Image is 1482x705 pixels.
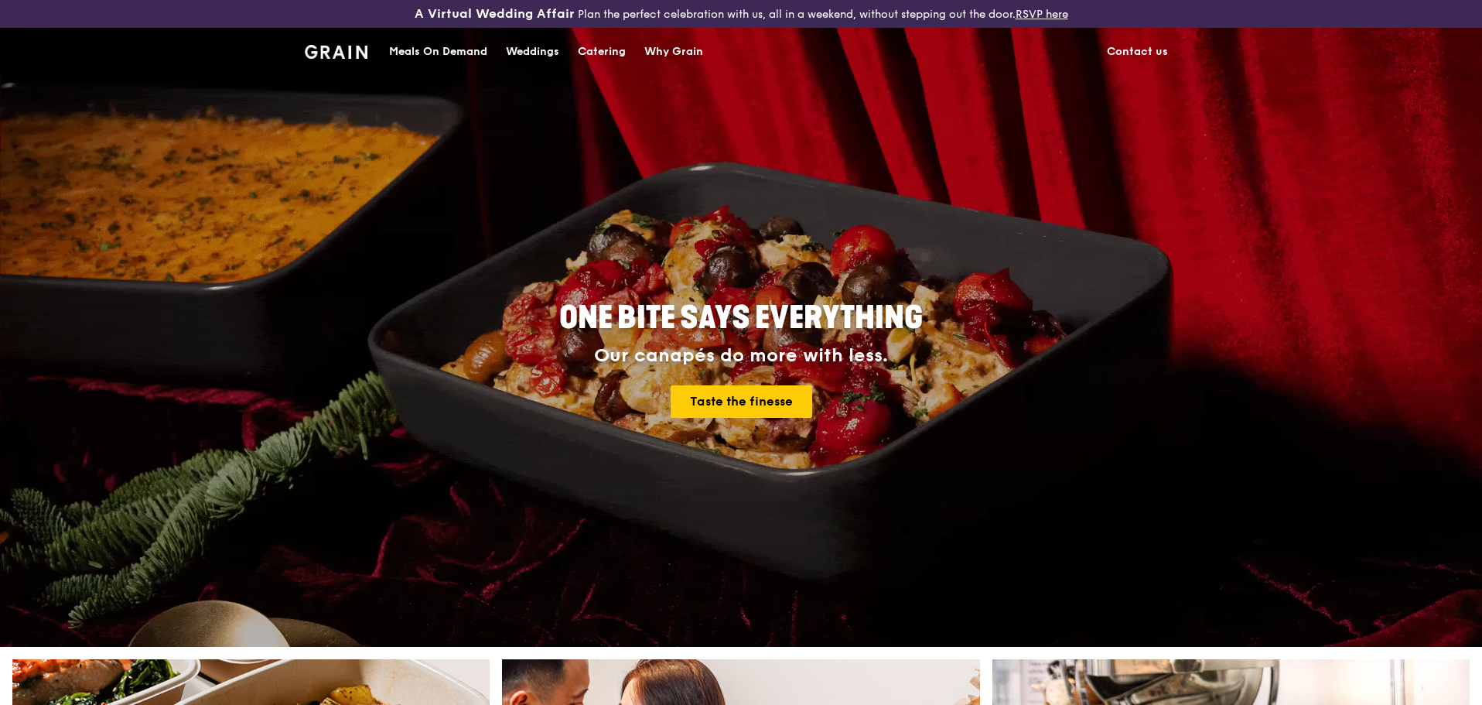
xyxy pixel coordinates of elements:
[415,6,575,22] h3: A Virtual Wedding Affair
[389,29,487,75] div: Meals On Demand
[559,299,923,337] span: ONE BITE SAYS EVERYTHING
[1098,29,1177,75] a: Contact us
[569,29,635,75] a: Catering
[671,385,812,418] a: Taste the finesse
[1016,8,1068,21] a: RSVP here
[644,29,703,75] div: Why Grain
[305,27,367,74] a: GrainGrain
[497,29,569,75] a: Weddings
[635,29,712,75] a: Why Grain
[463,345,1019,367] div: Our canapés do more with less.
[506,29,559,75] div: Weddings
[305,45,367,59] img: Grain
[295,6,1187,22] div: Plan the perfect celebration with us, all in a weekend, without stepping out the door.
[578,29,626,75] div: Catering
